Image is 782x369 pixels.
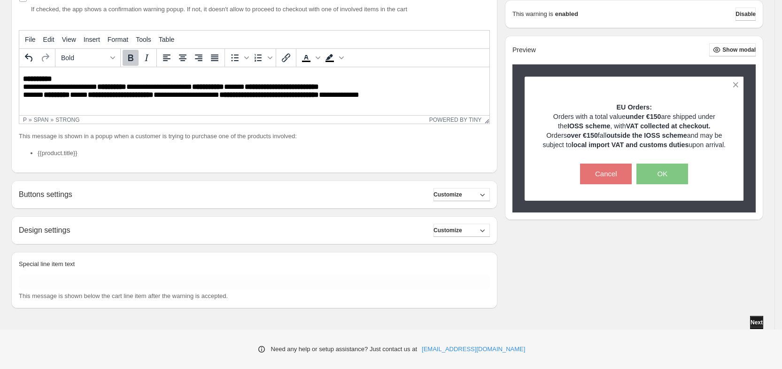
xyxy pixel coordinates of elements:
span: If checked, the app shows a confirmation warning popup. If not, it doesn't allow to proceed to ch... [31,6,407,13]
h2: Preview [512,46,536,54]
div: Bullet list [227,50,250,66]
li: {{product.title}} [38,149,490,158]
span: Disable [736,10,756,18]
button: Cancel [580,164,632,184]
strong: under €150 [626,113,661,120]
button: Undo [21,50,37,66]
h2: Design settings [19,226,70,235]
button: OK [636,164,688,184]
button: Customize [434,224,490,237]
span: Show modal [722,46,756,54]
button: Customize [434,188,490,201]
div: Numbered list [250,50,274,66]
button: Next [750,316,763,329]
button: Italic [139,50,155,66]
span: View [62,36,76,43]
span: Tools [136,36,151,43]
span: Orders with a total value are shipped under the , with [553,113,715,130]
button: Bold [123,50,139,66]
div: Resize [481,116,489,124]
strong: enabled [555,9,578,19]
strong: EU Orders: [617,103,652,111]
p: This message is shown in a popup when a customer is trying to purchase one of the products involved: [19,132,490,141]
button: Align left [159,50,175,66]
a: [EMAIL_ADDRESS][DOMAIN_NAME] [422,345,525,354]
div: Background color [322,50,345,66]
iframe: Rich Text Area [19,67,489,115]
a: Powered by Tiny [429,117,482,123]
button: Show modal [709,43,756,56]
button: Insert/edit link [278,50,294,66]
div: p [23,117,27,123]
div: strong [55,117,79,123]
span: This message is shown below the cart line item after the warning is accepted. [19,292,228,299]
div: » [29,117,32,123]
div: » [51,117,54,123]
span: Next [751,319,763,326]
span: Table [159,36,174,43]
span: Bold [61,54,107,62]
button: Formats [57,50,118,66]
button: Redo [37,50,53,66]
strong: IOSS scheme [567,122,610,130]
button: Justify [207,50,223,66]
button: Align center [175,50,191,66]
h2: Buttons settings [19,190,72,199]
span: Orders fall and may be subject to upon arrival. [543,132,726,149]
button: Align right [191,50,207,66]
strong: local import VAT and customs duties [572,141,689,149]
div: Text color [298,50,322,66]
div: span [34,117,49,123]
span: Customize [434,191,462,198]
span: Customize [434,227,462,234]
span: File [25,36,36,43]
span: Insert [84,36,100,43]
span: Edit [43,36,54,43]
span: Format [108,36,128,43]
p: This warning is [512,9,553,19]
span: Special line item text [19,260,75,267]
button: Disable [736,8,756,21]
strong: VAT collected at checkout. [626,122,711,130]
strong: outside the IOSS scheme [606,132,687,139]
strong: over €150 [567,132,598,139]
